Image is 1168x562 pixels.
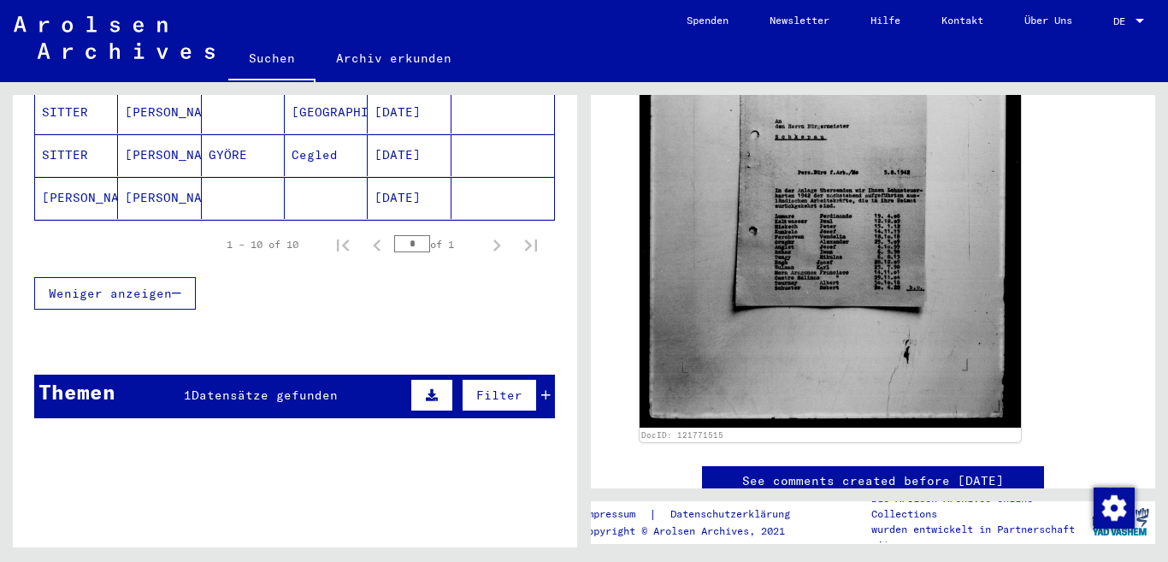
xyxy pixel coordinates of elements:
span: Weniger anzeigen [49,286,172,301]
button: Last page [514,228,548,262]
button: First page [326,228,360,262]
a: Archiv erkunden [316,38,472,79]
span: Datensätze gefunden [192,387,338,403]
mat-cell: [PERSON_NAME] [35,177,118,219]
mat-cell: [DATE] [368,92,451,133]
p: wurden entwickelt in Partnerschaft mit [871,522,1085,553]
mat-cell: [PERSON_NAME] [118,177,201,219]
span: DE [1113,15,1132,27]
button: Weniger anzeigen [34,277,196,310]
a: Impressum [581,506,649,524]
button: Previous page [360,228,394,262]
a: See comments created before [DATE] [742,472,1004,490]
span: 1 [184,387,192,403]
img: Zustimmung ändern [1094,488,1135,529]
div: of 1 [394,236,480,252]
img: yv_logo.png [1088,500,1153,543]
span: Filter [476,387,522,403]
mat-cell: Cegled [285,134,368,176]
mat-cell: [DATE] [368,177,451,219]
img: Arolsen_neg.svg [14,16,215,59]
mat-cell: [GEOGRAPHIC_DATA] [285,92,368,133]
a: DocID: 121771515 [641,430,723,440]
div: 1 – 10 of 10 [227,237,298,252]
p: Copyright © Arolsen Archives, 2021 [581,524,811,539]
p: Die Arolsen Archives Online-Collections [871,491,1085,522]
mat-cell: SITTER [35,92,118,133]
div: Zustimmung ändern [1093,487,1134,528]
div: | [581,506,811,524]
a: Datenschutzerklärung [657,506,811,524]
button: Next page [480,228,514,262]
mat-cell: [PERSON_NAME] [118,92,201,133]
mat-cell: [PERSON_NAME] [118,134,201,176]
mat-cell: GYÖRE [202,134,285,176]
div: Themen [38,376,115,407]
mat-cell: [DATE] [368,134,451,176]
button: Filter [462,379,537,411]
mat-cell: SITTER [35,134,118,176]
a: Suchen [228,38,316,82]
